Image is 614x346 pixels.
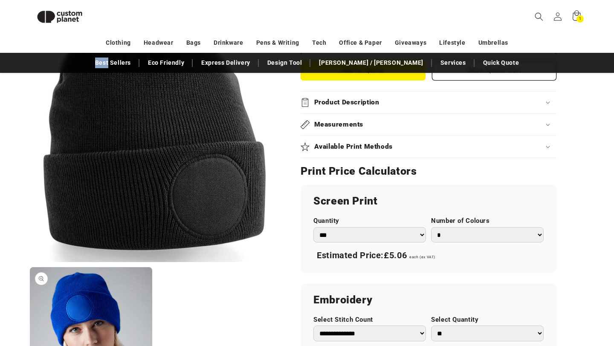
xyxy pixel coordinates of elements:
summary: Search [530,7,548,26]
span: 1 [579,15,582,23]
a: Pens & Writing [256,35,299,50]
label: Select Stitch Count [313,316,426,324]
a: Clothing [106,35,131,50]
a: Headwear [144,35,174,50]
h2: Print Price Calculators [301,164,556,178]
img: Custom Planet [30,3,90,30]
label: Select Quantity [431,316,544,324]
h2: Product Description [314,98,379,107]
h2: Available Print Methods [314,142,393,151]
iframe: Chat Widget [468,254,614,346]
a: Umbrellas [478,35,508,50]
a: [PERSON_NAME] / [PERSON_NAME] [315,55,427,70]
a: Giveaways [395,35,426,50]
summary: Available Print Methods [301,136,556,158]
div: Estimated Price: [313,247,544,265]
a: Eco Friendly [144,55,188,70]
summary: Measurements [301,114,556,136]
span: each (ex VAT) [409,255,435,259]
a: Tech [312,35,326,50]
a: Lifestyle [439,35,465,50]
summary: Product Description [301,92,556,113]
a: Design Tool [263,55,307,70]
label: Number of Colours [431,217,544,225]
h2: Embroidery [313,293,544,307]
h2: Measurements [314,120,364,129]
a: Office & Paper [339,35,382,50]
a: Quick Quote [479,55,524,70]
h2: Screen Print [313,194,544,208]
a: Bags [186,35,201,50]
a: Services [436,55,470,70]
label: Quantity [313,217,426,225]
a: Best Sellers [91,55,135,70]
span: £5.06 [384,250,407,260]
a: Drinkware [214,35,243,50]
a: Express Delivery [197,55,255,70]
